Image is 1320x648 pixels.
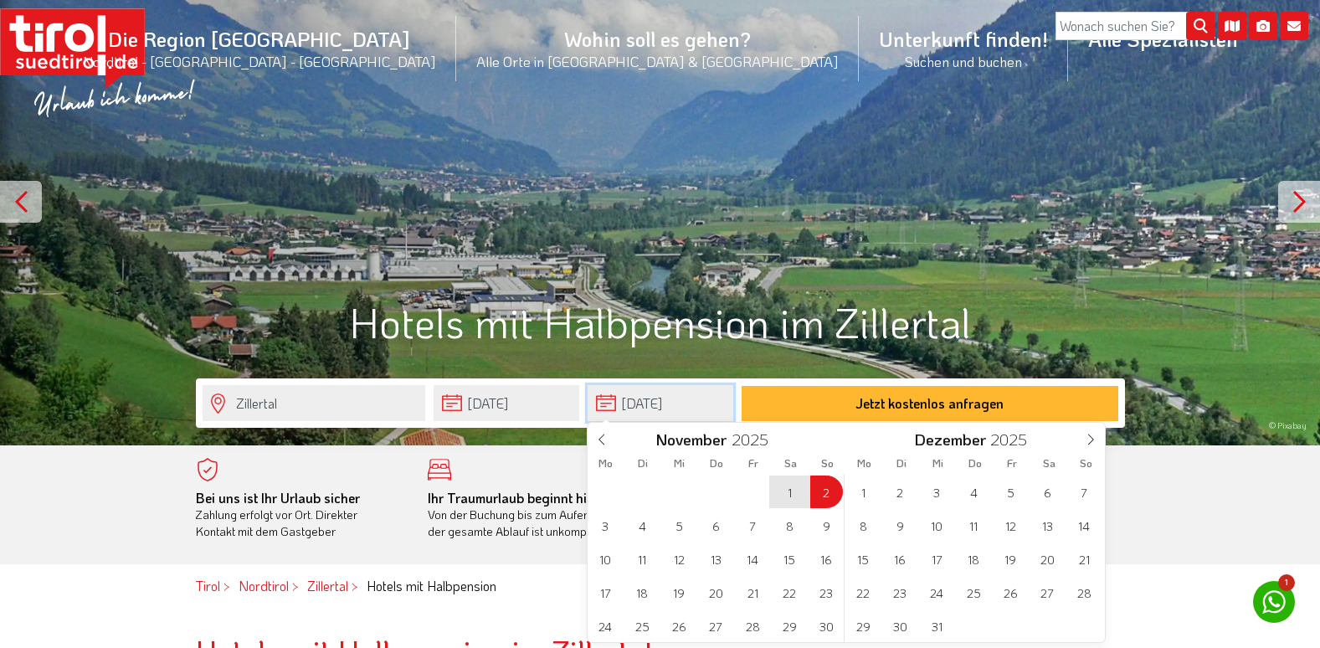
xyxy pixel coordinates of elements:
[727,429,782,450] input: Year
[663,509,696,542] span: November 5, 2025
[737,543,769,575] span: November 14, 2025
[884,576,917,609] span: Dezember 23, 2025
[663,576,696,609] span: November 19, 2025
[810,576,843,609] span: November 23, 2025
[921,543,953,575] span: Dezember 17, 2025
[772,458,809,469] span: Sa
[884,609,917,642] span: Dezember 30, 2025
[847,509,880,542] span: Dezember 8, 2025
[700,609,732,642] span: November 27, 2025
[847,476,880,508] span: Dezember 1, 2025
[958,509,990,542] span: Dezember 11, 2025
[773,476,806,508] span: November 1, 2025
[1031,543,1064,575] span: Dezember 20, 2025
[994,509,1027,542] span: Dezember 12, 2025
[196,489,360,507] b: Bei uns ist Ihr Urlaub sicher
[83,52,436,70] small: Nordtirol - [GEOGRAPHIC_DATA] - [GEOGRAPHIC_DATA]
[773,509,806,542] span: November 8, 2025
[589,609,622,642] span: November 24, 2025
[957,458,994,469] span: Do
[883,458,920,469] span: Di
[700,576,732,609] span: November 20, 2025
[1067,458,1104,469] span: So
[742,386,1118,421] button: Jetzt kostenlos anfragen
[847,576,880,609] span: Dezember 22, 2025
[1218,12,1246,40] i: Karte öffnen
[958,476,990,508] span: Dezember 4, 2025
[1068,576,1101,609] span: Dezember 28, 2025
[196,577,220,594] a: Tirol
[773,609,806,642] span: November 29, 2025
[921,576,953,609] span: Dezember 24, 2025
[884,543,917,575] span: Dezember 16, 2025
[63,8,456,89] a: Die Region [GEOGRAPHIC_DATA]Nordtirol - [GEOGRAPHIC_DATA] - [GEOGRAPHIC_DATA]
[859,8,1068,89] a: Unterkunft finden!Suchen und buchen
[921,476,953,508] span: Dezember 3, 2025
[737,576,769,609] span: November 21, 2025
[700,509,732,542] span: November 6, 2025
[196,490,403,540] div: Zahlung erfolgt vor Ort. Direkter Kontakt mit dem Gastgeber
[1031,509,1064,542] span: Dezember 13, 2025
[809,458,845,469] span: So
[773,543,806,575] span: November 15, 2025
[307,577,348,594] a: Zillertal
[626,609,659,642] span: November 25, 2025
[589,509,622,542] span: November 3, 2025
[847,609,880,642] span: Dezember 29, 2025
[810,509,843,542] span: November 9, 2025
[846,458,883,469] span: Mo
[1253,581,1295,623] a: 1
[810,543,843,575] span: November 16, 2025
[700,543,732,575] span: November 13, 2025
[1280,12,1308,40] i: Kontakt
[1030,458,1067,469] span: Sa
[884,476,917,508] span: Dezember 2, 2025
[994,458,1030,469] span: Fr
[994,543,1027,575] span: Dezember 19, 2025
[920,458,957,469] span: Mi
[1055,12,1215,40] input: Wonach suchen Sie?
[958,576,990,609] span: Dezember 25, 2025
[588,385,733,421] input: Abreise
[456,8,859,89] a: Wohin soll es gehen?Alle Orte in [GEOGRAPHIC_DATA] & [GEOGRAPHIC_DATA]
[737,509,769,542] span: November 7, 2025
[196,299,1125,345] h1: Hotels mit Halbpension im Zillertal
[1068,509,1101,542] span: Dezember 14, 2025
[1278,574,1295,591] span: 1
[624,458,661,469] span: Di
[655,432,727,448] span: November
[626,576,659,609] span: November 18, 2025
[994,576,1027,609] span: Dezember 26, 2025
[239,577,289,594] a: Nordtirol
[884,509,917,542] span: Dezember 9, 2025
[661,458,698,469] span: Mi
[663,609,696,642] span: November 26, 2025
[1068,543,1101,575] span: Dezember 21, 2025
[626,543,659,575] span: November 11, 2025
[589,543,622,575] span: November 10, 2025
[588,458,624,469] span: Mo
[737,609,769,642] span: November 28, 2025
[1068,8,1258,70] a: Alle Spezialisten
[994,476,1027,508] span: Dezember 5, 2025
[663,543,696,575] span: November 12, 2025
[921,609,953,642] span: Dezember 31, 2025
[428,490,635,540] div: Von der Buchung bis zum Aufenthalt, der gesamte Ablauf ist unkompliziert
[1031,576,1064,609] span: Dezember 27, 2025
[1068,476,1101,508] span: Dezember 7, 2025
[1031,476,1064,508] span: Dezember 6, 2025
[986,429,1041,450] input: Year
[879,52,1048,70] small: Suchen und buchen
[476,52,839,70] small: Alle Orte in [GEOGRAPHIC_DATA] & [GEOGRAPHIC_DATA]
[773,576,806,609] span: November 22, 2025
[428,489,602,507] b: Ihr Traumurlaub beginnt hier!
[735,458,772,469] span: Fr
[958,543,990,575] span: Dezember 18, 2025
[914,432,986,448] span: Dezember
[921,509,953,542] span: Dezember 10, 2025
[367,577,496,594] em: Hotels mit Halbpension
[203,385,425,421] input: Wo soll's hingehen?
[1249,12,1277,40] i: Fotogalerie
[810,609,843,642] span: November 30, 2025
[589,576,622,609] span: November 17, 2025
